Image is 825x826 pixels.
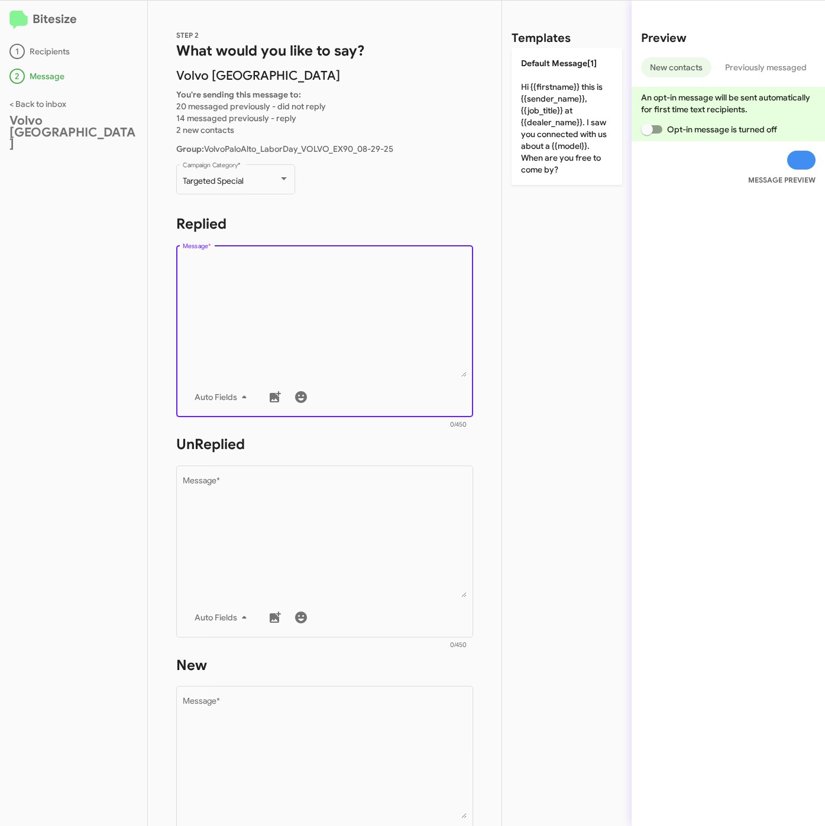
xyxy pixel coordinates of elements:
[667,122,777,136] span: Opt-in message is turned off
[176,656,473,675] h1: New
[450,421,467,428] mat-hint: 0/450
[176,214,473,233] h1: Replied
[9,10,138,30] h2: Bitesize
[195,607,251,628] span: Auto Fields
[176,144,204,154] b: Group:
[176,89,301,100] b: You're sending this message to:
[716,57,816,77] button: Previously messaged
[9,115,138,150] div: Volvo [GEOGRAPHIC_DATA]
[185,607,261,628] button: Auto Fields
[725,57,807,77] span: Previously messaged
[641,57,711,77] button: New contacts
[183,175,244,186] span: Targeted Special
[9,69,138,84] div: Message
[650,57,703,77] span: New contacts
[185,386,261,408] button: Auto Fields
[176,31,199,40] span: STEP 2
[521,58,597,69] span: Default Message[1]
[450,642,467,649] mat-hint: 0/450
[9,44,138,59] div: Recipients
[641,92,816,115] p: An opt-in message will be sent automatically for first time text recipients.
[176,101,326,112] span: 20 messaged previously - did not reply
[9,44,25,59] div: 1
[512,29,571,48] h2: Templates
[176,435,473,454] h1: UnReplied
[512,48,622,185] p: Hi {{firstname}} this is {{sender_name}}, {{job_title}} at {{dealer_name}}. I saw you connected w...
[9,11,28,30] img: logo-minimal.svg
[176,113,296,123] span: 14 messaged previously - reply
[748,174,816,186] small: MESSAGE PREVIEW
[176,41,473,60] h1: What would you like to say?
[9,69,25,84] div: 2
[195,386,251,408] span: Auto Fields
[641,29,816,48] h2: Preview
[9,99,66,109] a: < Back to inbox
[176,125,234,135] span: 2 new contacts
[176,144,393,154] span: VolvoPaloAlto_LaborDay_VOLVO_EX90_08-29-25
[176,70,473,82] p: Volvo [GEOGRAPHIC_DATA]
